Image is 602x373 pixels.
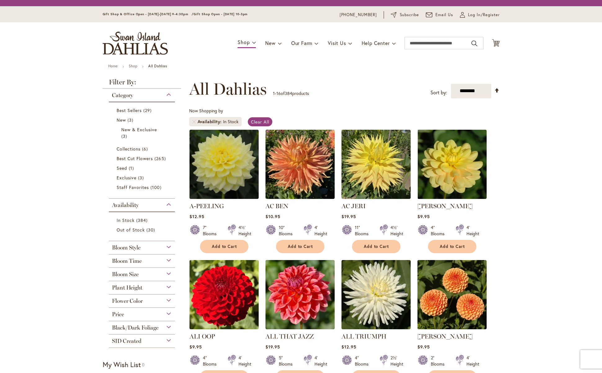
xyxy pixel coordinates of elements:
span: Clear All [251,119,269,125]
a: Remove Availability In Stock [192,120,196,124]
span: 16 [276,90,281,96]
div: 4' Height [466,224,479,237]
div: In Stock [223,119,239,125]
strong: Filter By: [103,79,181,89]
a: Exclusive [117,174,169,181]
a: AHOY MATEY [417,194,487,200]
span: $9.95 [190,344,202,350]
a: Log In/Register [460,12,500,18]
div: 4" Blooms [355,355,372,367]
div: 11" Blooms [355,224,372,237]
span: 1 [129,165,136,171]
span: Bloom Size [112,271,139,278]
span: 3 [127,117,135,123]
div: 2" Blooms [431,355,448,367]
span: Add to Cart [440,244,465,249]
span: Flower Color [112,298,143,304]
span: Visit Us [328,40,346,46]
iframe: Launch Accessibility Center [5,351,22,368]
a: A-Peeling [190,194,259,200]
span: Gift Shop & Office Open - [DATE]-[DATE] 9-4:30pm / [103,12,194,16]
span: $9.95 [417,344,430,350]
a: AC BEN [265,202,288,210]
a: Home [108,64,118,68]
span: Seed [117,165,127,171]
div: 7" Blooms [203,224,220,237]
a: ALI OOP [190,325,259,330]
button: Add to Cart [352,240,400,253]
div: 4' Height [314,224,327,237]
span: Shop [238,39,250,45]
span: Black/Dark Foliage [112,324,158,331]
button: Add to Cart [428,240,476,253]
span: In Stock [117,217,135,223]
span: Exclusive [117,175,136,181]
a: [PHONE_NUMBER] [340,12,377,18]
span: Log In/Register [468,12,500,18]
span: 100 [150,184,163,191]
span: $9.95 [417,213,430,219]
a: store logo [103,32,168,55]
span: Best Cut Flowers [117,155,153,161]
a: In Stock 384 [117,217,169,223]
span: Category [112,92,133,99]
img: ALL TRIUMPH [341,260,411,329]
a: ALL TRIUMPH [341,333,386,340]
span: 265 [154,155,167,162]
a: AMBER QUEEN [417,325,487,330]
img: A-Peeling [190,130,259,199]
a: AC Jeri [341,194,411,200]
a: Email Us [426,12,453,18]
a: New &amp; Exclusive [121,126,164,139]
span: Email Us [435,12,453,18]
div: 4" Blooms [203,355,220,367]
span: Bloom Style [112,244,140,251]
label: Sort by: [430,87,447,98]
a: ALI OOP [190,333,215,340]
a: Out of Stock 30 [117,227,169,233]
a: Subscribe [391,12,419,18]
div: 4½' Height [390,224,403,237]
a: ALL THAT JAZZ [265,325,335,330]
span: Gift Shop Open - [DATE] 10-3pm [194,12,247,16]
strong: All Dahlias [148,64,167,68]
span: Bloom Time [112,258,142,264]
div: 4½' Height [239,224,251,237]
a: A-PEELING [190,202,224,210]
img: ALI OOP [190,260,259,329]
span: 384 [285,90,292,96]
span: $12.95 [341,344,356,350]
span: Add to Cart [364,244,389,249]
a: ALL THAT JAZZ [265,333,314,340]
span: Our Farm [291,40,312,46]
span: 30 [146,227,157,233]
span: 1 [273,90,275,96]
a: Collections [117,146,169,152]
a: Best Cut Flowers [117,155,169,162]
div: 4' Height [466,355,479,367]
img: AHOY MATEY [417,130,487,199]
a: [PERSON_NAME] [417,202,473,210]
a: AC JERI [341,202,366,210]
span: Add to Cart [212,244,237,249]
div: 5" Blooms [279,355,296,367]
span: Collections [117,146,141,152]
button: Add to Cart [276,240,324,253]
span: 6 [142,146,149,152]
span: 29 [143,107,153,114]
span: 3 [138,174,145,181]
span: Subscribe [400,12,419,18]
img: ALL THAT JAZZ [265,260,335,329]
a: AC BEN [265,194,335,200]
a: ALL TRIUMPH [341,325,411,330]
a: [PERSON_NAME] [417,333,473,340]
div: 10" Blooms [279,224,296,237]
span: SID Created [112,338,141,344]
div: 2½' Height [390,355,403,367]
img: AMBER QUEEN [417,260,487,329]
strong: My Wish List [103,360,141,369]
span: New & Exclusive [121,127,157,133]
a: Seed [117,165,169,171]
span: Add to Cart [288,244,313,249]
span: Plant Height [112,284,142,291]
